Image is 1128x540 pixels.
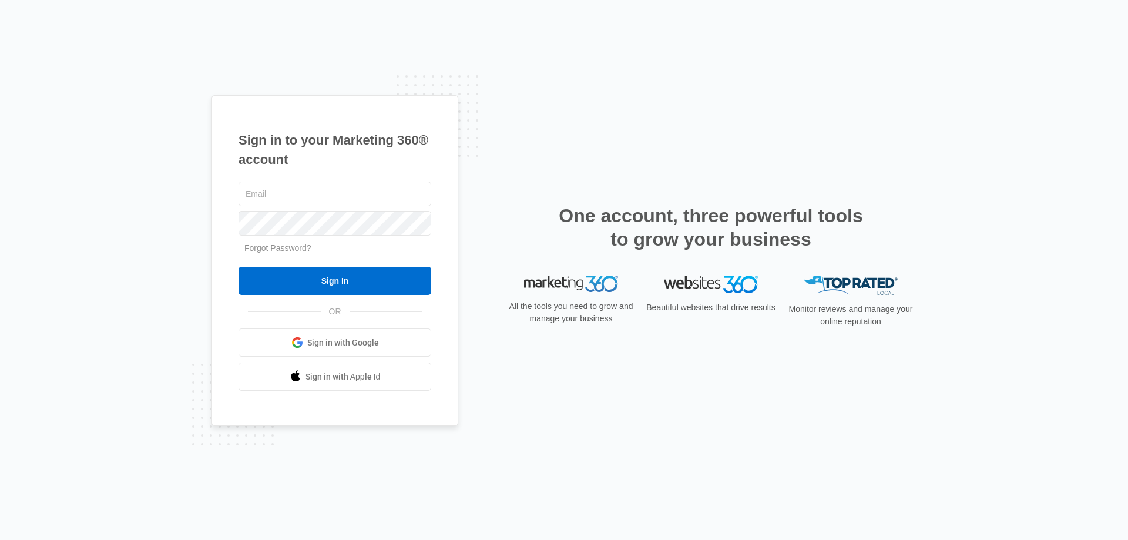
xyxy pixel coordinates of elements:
[524,276,618,292] img: Marketing 360
[239,267,431,295] input: Sign In
[305,371,381,383] span: Sign in with Apple Id
[664,276,758,293] img: Websites 360
[804,276,898,295] img: Top Rated Local
[645,301,777,314] p: Beautiful websites that drive results
[239,130,431,169] h1: Sign in to your Marketing 360® account
[307,337,379,349] span: Sign in with Google
[244,243,311,253] a: Forgot Password?
[785,303,916,328] p: Monitor reviews and manage your online reputation
[239,363,431,391] a: Sign in with Apple Id
[555,204,867,251] h2: One account, three powerful tools to grow your business
[321,306,350,318] span: OR
[505,300,637,325] p: All the tools you need to grow and manage your business
[239,328,431,357] a: Sign in with Google
[239,182,431,206] input: Email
